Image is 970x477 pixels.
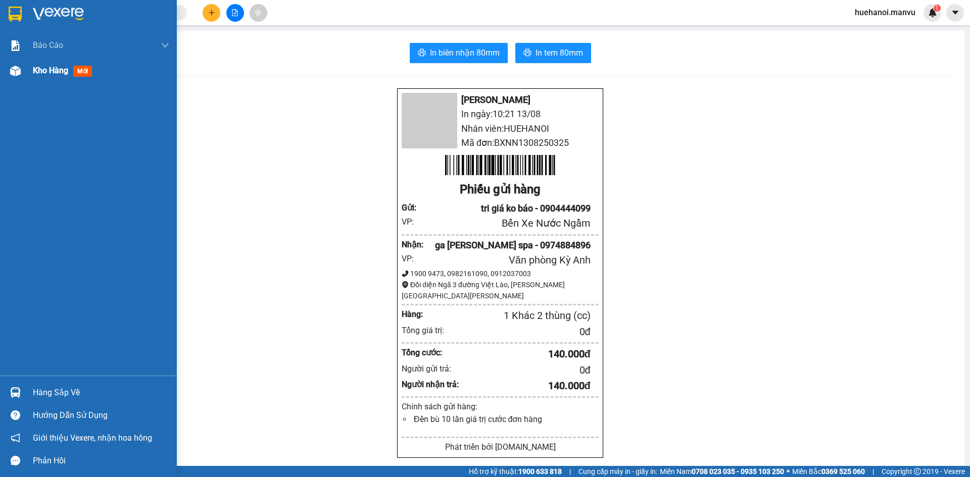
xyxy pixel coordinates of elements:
div: Hàng sắp về [33,385,169,400]
span: huehanoi.manvu [847,6,924,19]
strong: 0708 023 035 - 0935 103 250 [692,467,784,475]
li: [PERSON_NAME] [5,61,113,75]
button: file-add [226,4,244,22]
span: | [569,466,571,477]
span: phone [402,270,409,277]
span: Miền Bắc [792,466,865,477]
img: icon-new-feature [928,8,937,17]
span: notification [11,433,20,443]
div: 1900 9473, 0982161090, 0912037003 [402,268,599,279]
li: In ngày: 10:21 13/08 [402,107,599,121]
span: In biên nhận 80mm [430,46,500,59]
button: plus [203,4,220,22]
span: In tem 80mm [536,46,583,59]
img: logo-vxr [9,7,22,22]
div: Tổng giá trị: [402,324,459,337]
span: caret-down [951,8,960,17]
div: Hướng dẫn sử dụng [33,408,169,423]
span: | [872,466,874,477]
span: mới [73,66,92,77]
div: Bến Xe Nước Ngầm [426,216,591,231]
div: 140.000 đ [459,346,591,362]
span: ⚪️ [787,469,790,473]
span: Kho hàng [33,66,68,75]
div: Gửi : [402,201,426,214]
li: Nhân viên: HUEHANOI [402,122,599,136]
span: aim [255,9,262,16]
div: VP: [402,252,426,265]
img: warehouse-icon [10,387,21,398]
div: Phiếu gửi hàng [402,180,599,199]
img: solution-icon [10,40,21,51]
strong: 0369 525 060 [821,467,865,475]
span: Báo cáo [33,39,63,51]
sup: 1 [934,5,941,12]
div: Tổng cước: [402,346,459,359]
li: Đền bù 10 lần giá trị cước đơn hàng [412,413,599,426]
div: Phát triển bởi [DOMAIN_NAME] [402,441,599,453]
span: plus [208,9,215,16]
strong: 1900 633 818 [518,467,562,475]
span: question-circle [11,410,20,420]
span: down [161,41,169,49]
span: printer [523,48,531,58]
img: warehouse-icon [10,66,21,76]
span: Giới thiệu Vexere, nhận hoa hồng [33,432,152,444]
div: Chính sách gửi hàng: [402,400,599,413]
span: file-add [231,9,238,16]
div: Phản hồi [33,453,169,468]
button: caret-down [946,4,964,22]
button: printerIn biên nhận 80mm [410,43,508,63]
span: printer [418,48,426,58]
div: ga [PERSON_NAME] spa - 0974884896 [426,238,591,252]
div: VP: [402,216,426,228]
span: message [11,456,20,465]
div: Văn phòng Kỳ Anh [426,252,591,268]
div: Hàng: [402,308,443,321]
span: 1 [935,5,939,12]
div: Đối diện Ngã 3 đường Việt Lào, [PERSON_NAME] [GEOGRAPHIC_DATA][PERSON_NAME] [402,279,599,301]
span: Miền Nam [660,466,784,477]
div: 0 đ [459,362,591,378]
div: 140.000 đ [459,378,591,394]
span: environment [402,281,409,288]
li: In ngày: 10:21 13/08 [5,75,113,89]
div: Người nhận trả: [402,378,459,391]
button: printerIn tem 80mm [515,43,591,63]
div: 0 đ [459,324,591,340]
span: Cung cấp máy in - giấy in: [578,466,657,477]
span: copyright [914,468,921,475]
div: 1 Khác 2 thùng (cc) [443,308,591,324]
button: aim [250,4,267,22]
div: tri giá ko báo - 0904444099 [426,201,591,216]
li: Mã đơn: BXNN1308250325 [402,136,599,150]
li: [PERSON_NAME] [402,93,599,107]
span: Hỗ trợ kỹ thuật: [469,466,562,477]
div: Nhận : [402,238,426,251]
div: Người gửi trả: [402,362,459,375]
